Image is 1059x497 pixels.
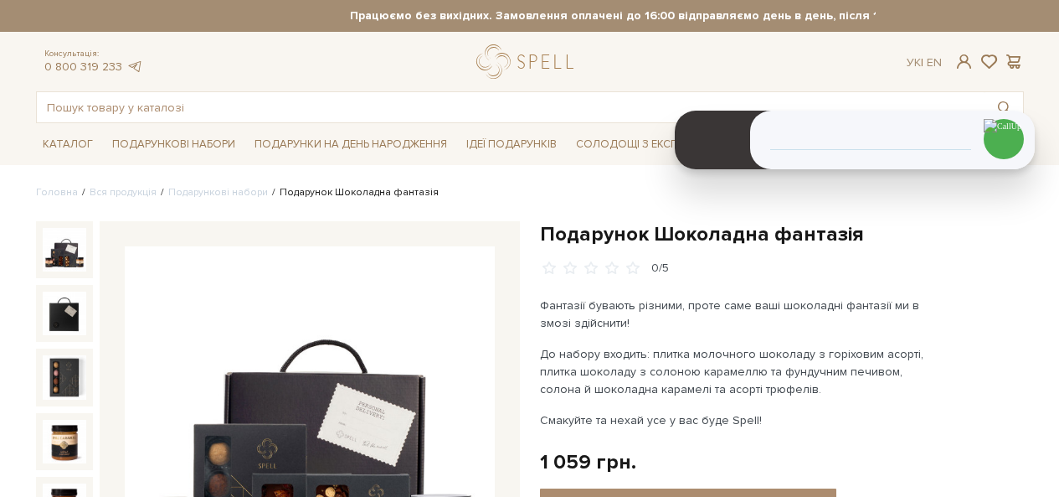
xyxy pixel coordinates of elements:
p: Смакуйте та нехай усе у вас буде Spell! [540,412,933,429]
a: 0 800 319 233 [44,60,122,74]
a: telegram [126,60,143,74]
img: Подарунок Шоколадна фантазія [43,420,86,463]
h1: Подарунок Шоколадна фантазія [540,221,1024,247]
div: 0/5 [651,261,669,277]
span: Подарунки на День народження [248,132,454,158]
li: Подарунок Шоколадна фантазія [268,185,439,200]
img: Подарунок Шоколадна фантазія [43,228,86,272]
a: Подарункові набори [168,186,268,199]
div: 1 059 грн. [540,449,636,475]
button: Пошук товару у каталозі [984,92,1023,122]
p: До набору входить: плитка молочного шоколаду з горіховим асорті, плитка шоколаду з солоною караме... [540,345,933,398]
input: Пошук товару у каталозі [37,92,984,122]
span: Ідеї подарунків [460,132,563,158]
span: Подарункові набори [105,132,242,158]
a: En [927,55,942,70]
a: Головна [36,186,78,199]
a: logo [476,44,581,79]
span: Каталог [36,132,100,158]
a: Солодощі з експрес-доставкою [569,130,779,158]
div: Ук [907,55,942,70]
img: Подарунок Шоколадна фантазія [43,292,86,335]
span: Консультація: [44,49,143,60]
p: Фантазії бувають різними, проте саме ваші шоколадні фантазії ми в змозі здійснити! [540,297,933,332]
a: Вся продукція [90,186,157,199]
span: | [921,55,923,70]
img: Подарунок Шоколадна фантазія [43,355,86,399]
